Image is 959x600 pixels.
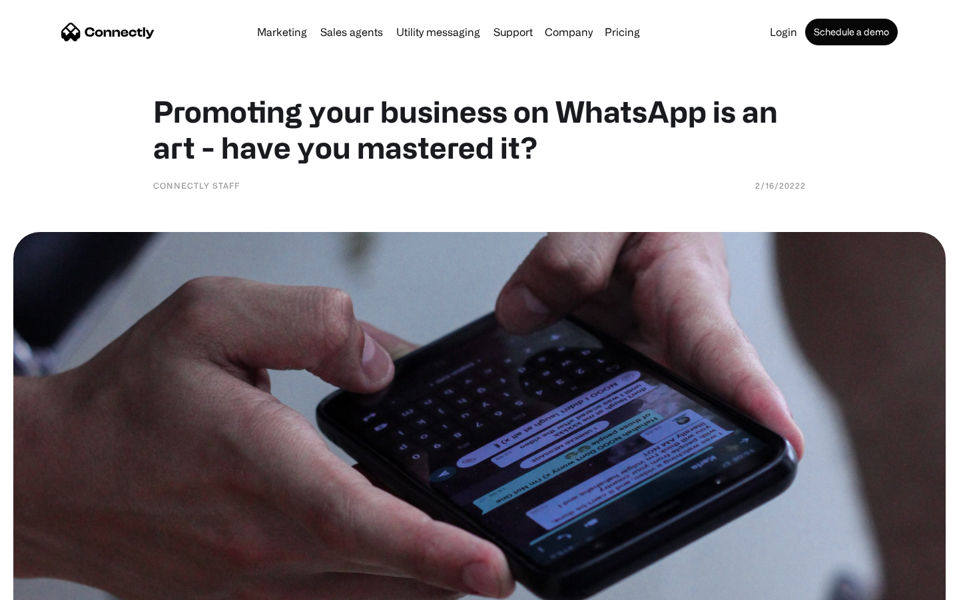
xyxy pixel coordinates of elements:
a: Utility messaging [391,27,485,37]
a: Marketing [252,27,312,37]
a: Sales agents [315,27,388,37]
h1: Promoting your business on WhatsApp is an art - have you mastered it? [153,93,806,165]
aside: Language selected: English [13,577,80,595]
a: Support [488,27,538,37]
div: Company [545,23,593,41]
div: 2/16/20222 [755,179,806,192]
a: Pricing [599,27,645,37]
a: Login [765,27,802,37]
a: Schedule a demo [805,19,898,45]
div: Connectly Staff [153,179,240,192]
ul: Language list [27,577,80,595]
